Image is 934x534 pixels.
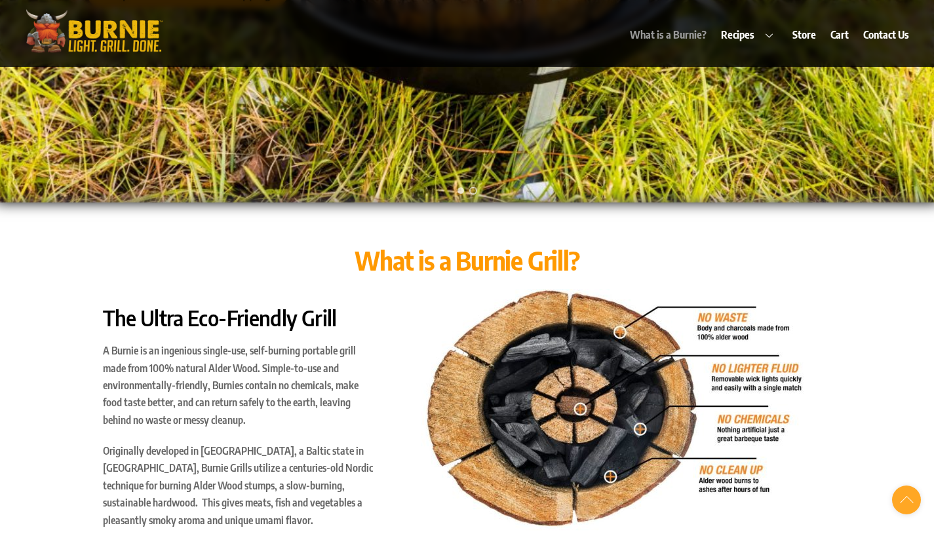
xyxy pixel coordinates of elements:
[103,305,377,332] h2: The Ultra Eco-Friendly Grill
[825,20,855,50] a: Cart
[715,20,785,50] a: Recipes
[355,244,579,277] span: What is a Burnie Grill?
[624,20,713,50] a: What is a Burnie?
[103,442,377,529] p: Originally developed in [GEOGRAPHIC_DATA], a Baltic state in [GEOGRAPHIC_DATA], Burnie Grills uti...
[786,20,822,50] a: Store
[18,7,169,56] img: burniegrill.com-logo-high-res-2020110_500px
[857,20,916,50] a: Contact Us
[103,342,377,429] p: A Burnie is an ingenious single-use, self-burning portable grill made from 100% natural Alder Woo...
[18,37,169,60] a: Burnie Grill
